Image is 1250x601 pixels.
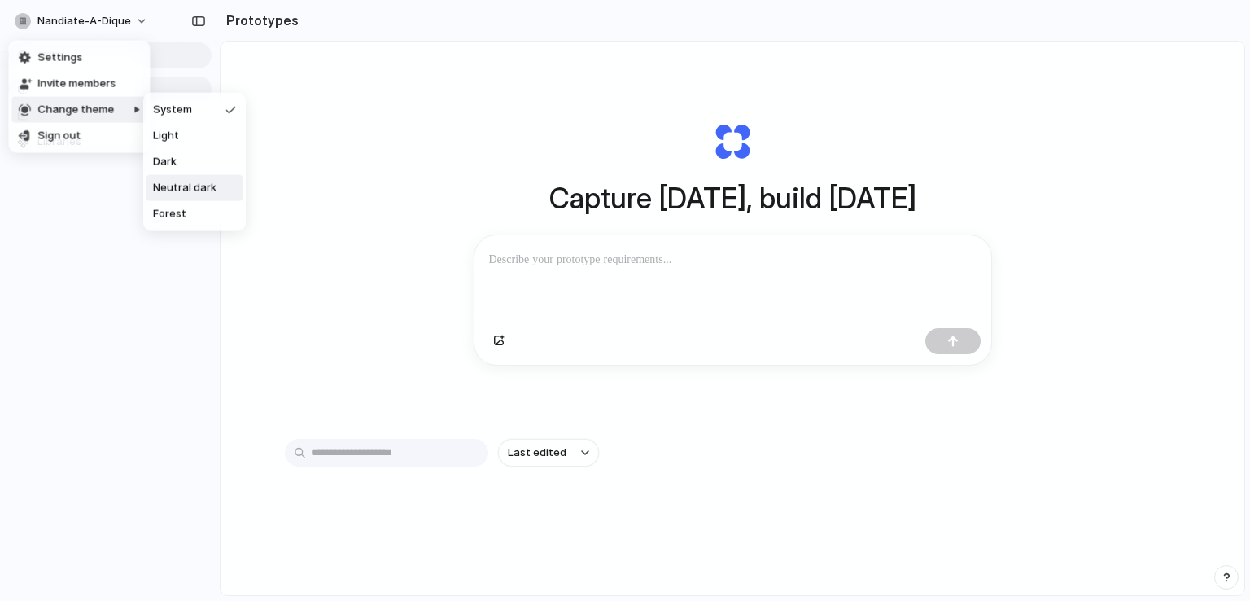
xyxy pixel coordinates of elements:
span: Dark [153,154,177,170]
span: Settings [37,50,82,66]
span: System [153,102,192,118]
span: Change theme [37,102,114,118]
span: Sign out [37,128,81,144]
span: Invite members [37,76,116,92]
span: Forest [153,206,186,222]
span: Light [153,128,179,144]
span: Neutral dark [153,180,216,196]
